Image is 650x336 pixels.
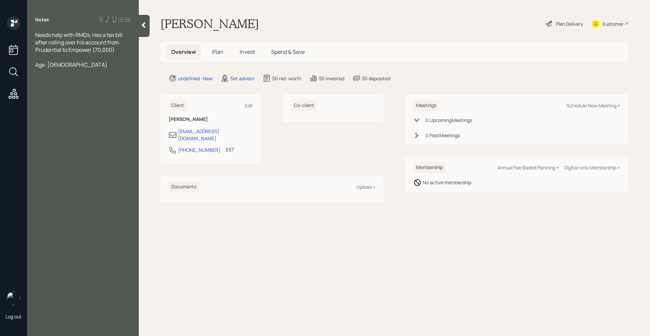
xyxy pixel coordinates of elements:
div: undefined · New [178,75,213,82]
div: Plan Delivery [556,20,583,27]
div: 0 Upcoming Meeting s [426,117,472,124]
h6: Client [169,100,187,111]
span: Overview [171,48,196,56]
div: Schedule New Meeting + [566,102,620,109]
div: $0 invested [319,75,344,82]
span: Age: [DEMOGRAPHIC_DATA] [35,61,107,68]
span: Spend & Save [271,48,305,56]
span: Needs help with RMDs. Has a tax bill after rolling over his account from Prudential to Empower (7... [35,31,124,54]
div: Kustomer [603,20,624,27]
h6: Co-client [291,100,317,111]
h6: Membership [413,162,446,173]
div: Log out [5,313,22,320]
div: [EMAIL_ADDRESS][DOMAIN_NAME] [178,128,253,142]
div: Digital-only Membership + [564,164,620,171]
h6: Meetings [413,100,439,111]
div: Set advisor [230,75,255,82]
span: Plan [212,48,223,56]
h1: [PERSON_NAME] [160,16,259,31]
div: Annual Fee Based Planning + [498,164,559,171]
label: Notes [35,16,49,23]
span: Invest [240,48,255,56]
div: $0 net-worth [272,75,301,82]
h6: Documents [169,181,199,192]
div: $0 deposited [362,75,390,82]
div: EST [226,146,234,153]
img: retirable_logo.png [7,292,20,305]
div: 0 Past Meeting s [426,132,460,139]
div: No active membership [423,179,471,186]
div: [PHONE_NUMBER] [178,146,220,153]
div: Upload + [356,184,375,190]
div: Edit [245,102,253,109]
h6: [PERSON_NAME] [169,117,253,122]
